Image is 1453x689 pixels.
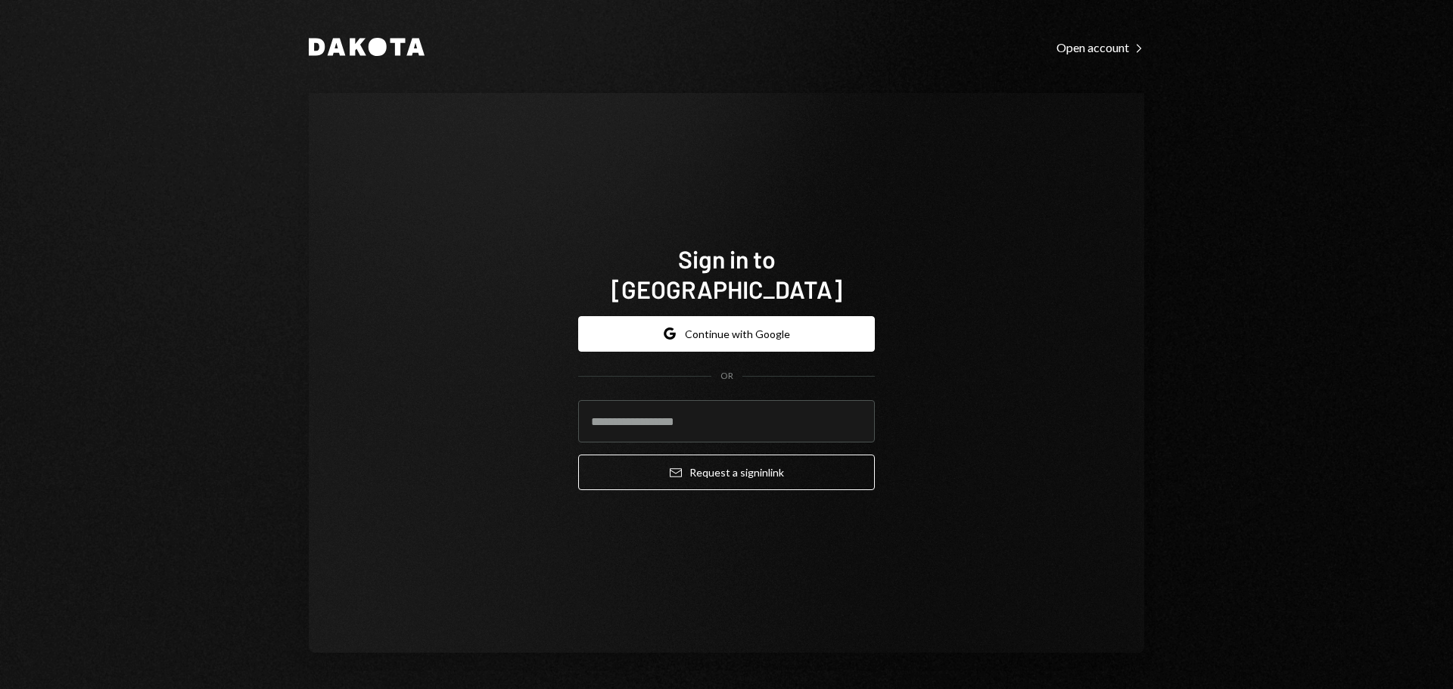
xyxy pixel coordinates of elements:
[1056,40,1144,55] div: Open account
[720,370,733,383] div: OR
[578,316,875,352] button: Continue with Google
[1056,39,1144,55] a: Open account
[578,244,875,304] h1: Sign in to [GEOGRAPHIC_DATA]
[578,455,875,490] button: Request a signinlink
